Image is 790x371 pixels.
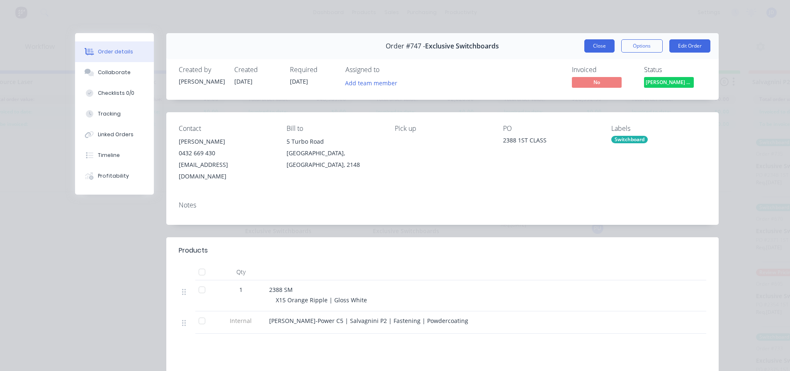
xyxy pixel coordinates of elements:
div: Bill to [287,125,382,132]
button: Options [621,39,663,53]
div: Required [290,66,335,74]
span: [PERSON_NAME] Power C5 C... [644,77,694,87]
div: [PERSON_NAME]0432 669 430[EMAIL_ADDRESS][DOMAIN_NAME] [179,136,274,182]
span: [PERSON_NAME]-Power C5 | Salvagnini P2 | Fastening | Powdercoating [269,317,468,325]
div: Qty [216,264,266,280]
button: Collaborate [75,62,154,83]
button: Linked Orders [75,124,154,145]
span: 1 [239,285,243,294]
div: Collaborate [98,69,131,76]
button: Close [584,39,615,53]
div: Tracking [98,110,121,118]
span: [DATE] [234,77,253,85]
div: [PERSON_NAME] [179,136,274,147]
div: Timeline [98,152,120,159]
div: Profitability [98,172,129,180]
span: Exclusive Switchboards [425,42,499,50]
div: Switchboard [611,136,648,143]
div: Pick up [395,125,490,132]
span: 2388 SM [269,286,293,294]
div: [GEOGRAPHIC_DATA], [GEOGRAPHIC_DATA], 2148 [287,147,382,171]
div: Notes [179,201,706,209]
div: Created [234,66,280,74]
button: Tracking [75,104,154,124]
button: Order details [75,41,154,62]
div: Invoiced [572,66,634,74]
div: [PERSON_NAME] [179,77,224,86]
div: Created by [179,66,224,74]
div: PO [503,125,598,132]
div: Assigned to [345,66,428,74]
div: 0432 669 430 [179,147,274,159]
button: [PERSON_NAME] Power C5 C... [644,77,694,89]
div: Products [179,246,208,255]
span: Internal [219,316,263,325]
span: No [572,77,622,87]
div: 2388 1ST CLASS [503,136,598,147]
div: 5 Turbo Road [287,136,382,147]
span: [DATE] [290,77,308,85]
div: 5 Turbo Road[GEOGRAPHIC_DATA], [GEOGRAPHIC_DATA], 2148 [287,136,382,171]
button: Checklists 0/0 [75,83,154,104]
button: Add team member [340,77,401,88]
div: Status [644,66,706,74]
span: Order #747 - [386,42,425,50]
div: Contact [179,125,274,132]
div: Order details [98,48,133,55]
button: Edit Order [669,39,710,53]
div: Labels [611,125,706,132]
button: Add team member [345,77,402,88]
button: Profitability [75,166,154,186]
button: Timeline [75,145,154,166]
span: X15 Orange Ripple | Gloss White [276,296,367,304]
div: Linked Orders [98,131,134,138]
div: [EMAIL_ADDRESS][DOMAIN_NAME] [179,159,274,182]
div: Checklists 0/0 [98,89,134,97]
